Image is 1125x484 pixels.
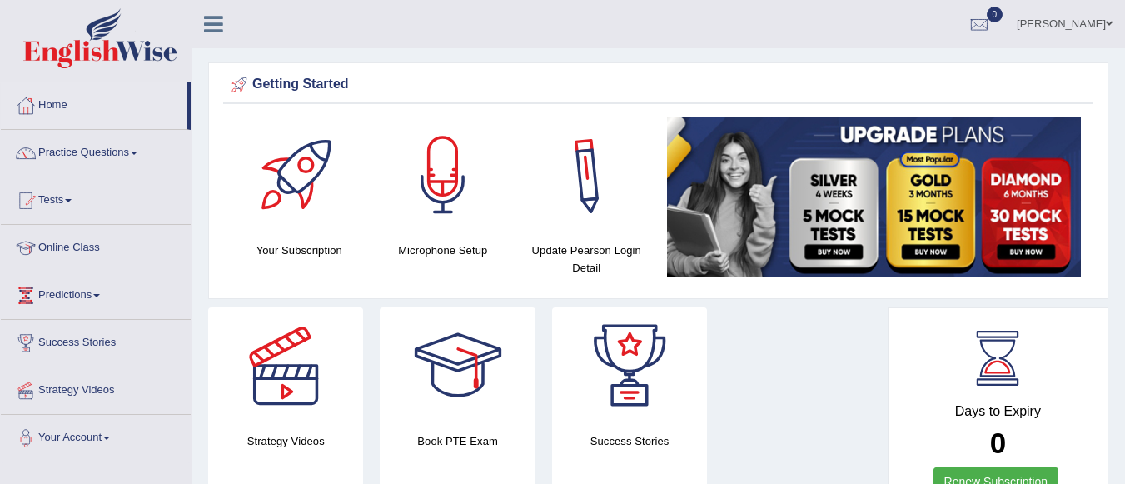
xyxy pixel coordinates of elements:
[1,82,187,124] a: Home
[667,117,1082,277] img: small5.jpg
[1,177,191,219] a: Tests
[1,272,191,314] a: Predictions
[1,415,191,457] a: Your Account
[380,432,535,450] h4: Book PTE Exam
[1,320,191,362] a: Success Stories
[1,225,191,267] a: Online Class
[236,242,363,259] h4: Your Subscription
[1,367,191,409] a: Strategy Videos
[1,130,191,172] a: Practice Questions
[523,242,650,277] h4: Update Pearson Login Detail
[987,7,1003,22] span: 0
[907,404,1089,419] h4: Days to Expiry
[380,242,507,259] h4: Microphone Setup
[552,432,707,450] h4: Success Stories
[208,432,363,450] h4: Strategy Videos
[227,72,1089,97] div: Getting Started
[990,427,1006,459] b: 0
